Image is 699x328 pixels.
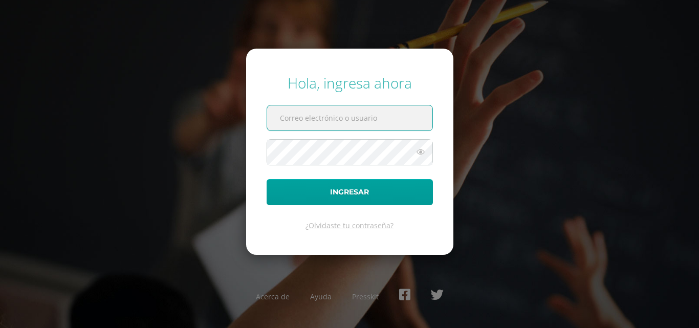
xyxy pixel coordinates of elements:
[267,105,432,130] input: Correo electrónico o usuario
[267,179,433,205] button: Ingresar
[267,73,433,93] div: Hola, ingresa ahora
[256,292,290,301] a: Acerca de
[310,292,332,301] a: Ayuda
[305,221,394,230] a: ¿Olvidaste tu contraseña?
[352,292,379,301] a: Presskit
